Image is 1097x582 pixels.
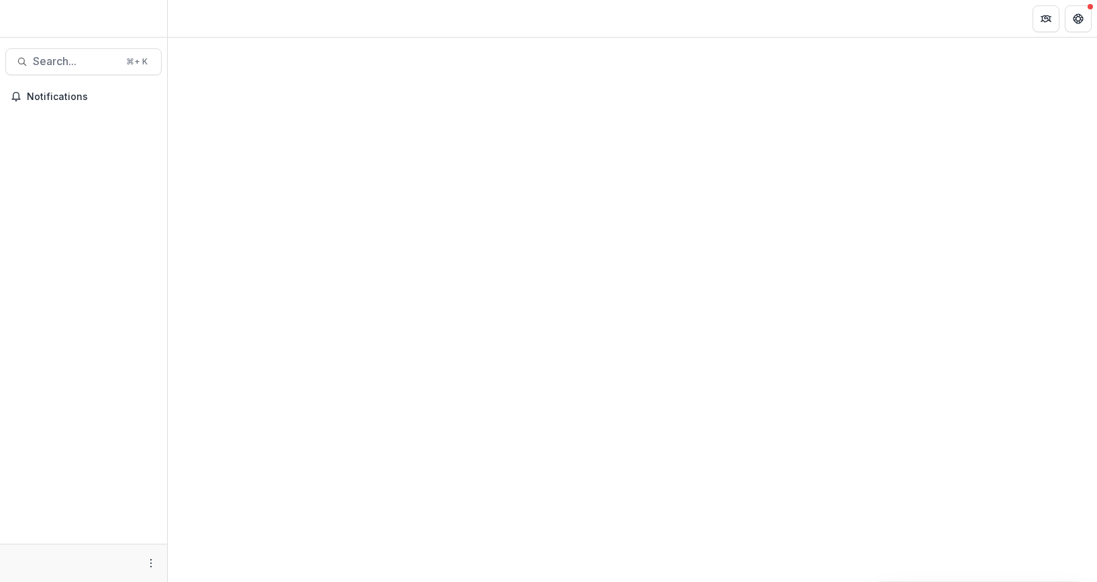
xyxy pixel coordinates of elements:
button: Partners [1033,5,1059,32]
button: Search... [5,48,162,75]
span: Notifications [27,91,156,103]
div: ⌘ + K [123,54,150,69]
button: Notifications [5,86,162,107]
span: Search... [33,55,118,68]
button: Get Help [1065,5,1092,32]
button: More [143,555,159,571]
nav: breadcrumb [173,9,230,28]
